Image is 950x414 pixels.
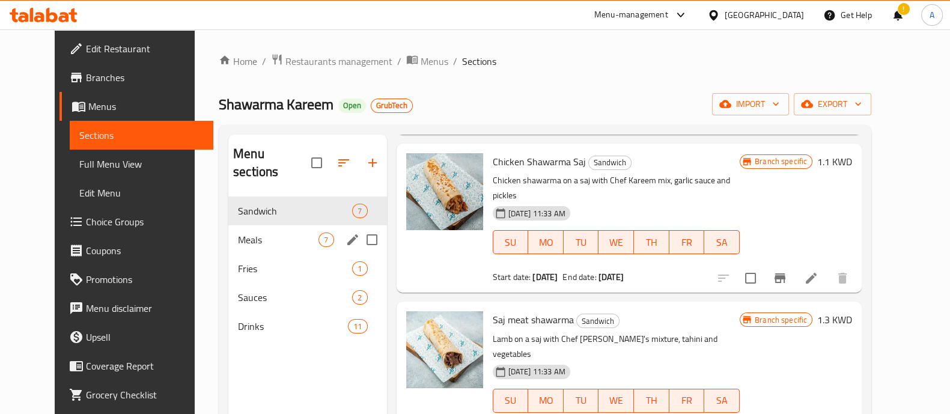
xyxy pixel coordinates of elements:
[348,319,367,333] div: items
[86,272,204,287] span: Promotions
[594,8,668,22] div: Menu-management
[406,153,483,230] img: Chicken Shawarma Saj
[59,323,213,352] a: Upsell
[722,97,779,112] span: import
[397,54,401,68] li: /
[79,128,204,142] span: Sections
[70,178,213,207] a: Edit Menu
[533,234,559,251] span: MO
[86,243,204,258] span: Coupons
[504,366,570,377] span: [DATE] 11:33 AM
[738,266,763,291] span: Select to update
[804,271,818,285] a: Edit menu item
[493,311,574,329] span: Saj meat shawarma
[59,207,213,236] a: Choice Groups
[532,269,558,285] b: [DATE]
[329,148,358,177] span: Sort sections
[238,290,352,305] span: Sauces
[406,53,448,69] a: Menus
[344,231,362,249] button: edit
[589,156,631,169] span: Sandwich
[669,389,705,413] button: FR
[766,264,794,293] button: Branch-specific-item
[709,234,735,251] span: SA
[233,145,311,181] h2: Menu sections
[285,54,392,68] span: Restaurants management
[238,261,352,276] div: Fries
[59,236,213,265] a: Coupons
[219,54,257,68] a: Home
[353,205,367,217] span: 7
[79,157,204,171] span: Full Menu View
[588,156,632,170] div: Sandwich
[634,389,669,413] button: TH
[750,156,812,167] span: Branch specific
[319,234,333,246] span: 7
[498,234,524,251] span: SU
[603,392,629,409] span: WE
[750,314,812,326] span: Branch specific
[564,230,599,254] button: TU
[59,352,213,380] a: Coverage Report
[219,53,871,69] nav: breadcrumb
[794,93,871,115] button: export
[577,314,619,328] span: Sandwich
[603,234,629,251] span: WE
[674,234,700,251] span: FR
[704,389,740,413] button: SA
[79,186,204,200] span: Edit Menu
[352,261,367,276] div: items
[228,312,387,341] div: Drinks11
[338,100,366,111] span: Open
[238,204,352,218] div: Sandwich
[86,359,204,373] span: Coverage Report
[498,392,524,409] span: SU
[639,392,665,409] span: TH
[59,265,213,294] a: Promotions
[228,192,387,346] nav: Menu sections
[712,93,789,115] button: import
[828,264,857,293] button: delete
[598,269,624,285] b: [DATE]
[598,230,634,254] button: WE
[70,150,213,178] a: Full Menu View
[669,230,705,254] button: FR
[86,215,204,229] span: Choice Groups
[59,380,213,409] a: Grocery Checklist
[59,92,213,121] a: Menus
[528,230,564,254] button: MO
[219,91,333,118] span: Shawarma Kareem
[634,230,669,254] button: TH
[930,8,934,22] span: A
[238,319,348,333] span: Drinks
[228,225,387,254] div: Meals7edit
[493,173,740,203] p: Chicken shawarma on a saj with Chef Kareem mix, garlic sauce and pickles
[493,389,529,413] button: SU
[817,153,852,170] h6: 1.1 KWD
[406,311,483,388] img: Saj meat shawarma
[59,34,213,63] a: Edit Restaurant
[493,269,531,285] span: Start date:
[271,53,392,69] a: Restaurants management
[318,233,333,247] div: items
[352,290,367,305] div: items
[88,99,204,114] span: Menus
[70,121,213,150] a: Sections
[493,332,740,362] p: Lamb on a saj with Chef [PERSON_NAME]'s mixture, tahini and vegetables
[568,392,594,409] span: TU
[228,283,387,312] div: Sauces2
[493,153,586,171] span: Chicken Shawarma Saj
[228,196,387,225] div: Sandwich7
[262,54,266,68] li: /
[86,301,204,315] span: Menu disclaimer
[562,269,596,285] span: End date:
[349,321,367,332] span: 11
[86,41,204,56] span: Edit Restaurant
[674,392,700,409] span: FR
[568,234,594,251] span: TU
[238,233,318,247] span: Meals
[493,230,529,254] button: SU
